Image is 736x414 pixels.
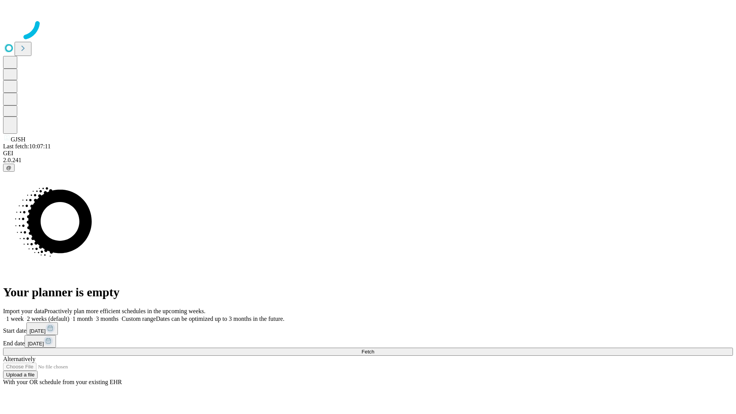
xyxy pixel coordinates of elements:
[3,379,122,385] span: With your OR schedule from your existing EHR
[3,335,733,348] div: End date
[3,157,733,164] div: 2.0.241
[3,164,15,172] button: @
[122,315,156,322] span: Custom range
[3,322,733,335] div: Start date
[6,315,24,322] span: 1 week
[3,348,733,356] button: Fetch
[30,328,46,334] span: [DATE]
[3,150,733,157] div: GEI
[26,322,58,335] button: [DATE]
[96,315,118,322] span: 3 months
[3,285,733,299] h1: Your planner is empty
[25,335,56,348] button: [DATE]
[156,315,284,322] span: Dates can be optimized up to 3 months in the future.
[27,315,69,322] span: 2 weeks (default)
[28,341,44,347] span: [DATE]
[72,315,93,322] span: 1 month
[3,356,35,362] span: Alternatively
[6,165,11,171] span: @
[3,308,44,314] span: Import your data
[44,308,205,314] span: Proactively plan more efficient schedules in the upcoming weeks.
[11,136,25,143] span: GJSH
[3,143,51,149] span: Last fetch: 10:07:11
[361,349,374,355] span: Fetch
[3,371,38,379] button: Upload a file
